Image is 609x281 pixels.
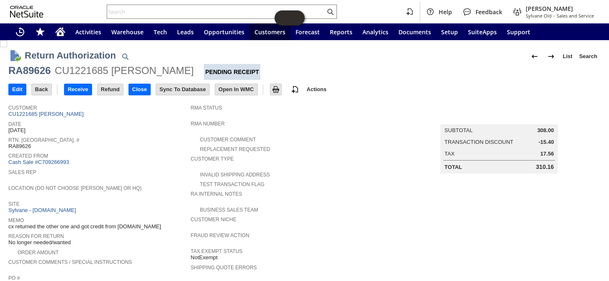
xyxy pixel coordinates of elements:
span: Feedback [475,8,502,16]
a: Warehouse [106,23,149,40]
a: Date [8,121,21,127]
a: Reports [325,23,357,40]
a: Documents [393,23,436,40]
span: No longer needed/wanted [8,239,71,246]
a: RA Internal Notes [191,191,242,197]
a: Transaction Discount [445,139,514,145]
input: Print [270,84,281,95]
a: Leads [172,23,199,40]
a: Fraud Review Action [191,232,249,238]
img: Previous [529,51,540,61]
a: Order Amount [18,250,59,255]
span: [DATE] [8,127,26,134]
a: Customer Comments / Special Instructions [8,259,132,265]
a: Setup [436,23,463,40]
a: Rtn. [GEOGRAPHIC_DATA]. # [8,137,79,143]
a: Invalid Shipping Address [200,172,270,178]
a: Reason For Return [8,233,64,239]
span: Activities [75,28,101,36]
a: Created From [8,153,48,159]
img: Quick Find [120,51,130,61]
a: PO # [8,275,20,281]
iframe: Click here to launch Oracle Guided Learning Help Panel [275,10,305,26]
span: Analytics [362,28,388,36]
h1: Return Authorization [25,49,116,62]
a: Tax Exempt Status [191,248,243,254]
input: Receive [64,84,92,95]
img: Print [271,84,281,95]
span: Documents [398,28,431,36]
a: Support [502,23,535,40]
input: Close [129,84,150,95]
a: Customers [249,23,290,40]
span: Forecast [296,28,320,36]
span: NotExempt [191,254,218,261]
a: Total [445,164,462,170]
img: add-record.svg [290,84,300,95]
div: Pending Receipt [204,64,260,80]
svg: Home [55,27,65,37]
a: Replacement Requested [200,146,270,152]
a: Sylvane - [DOMAIN_NAME] [8,207,78,213]
span: Sylvane Old [526,13,552,19]
div: CU1221685 [PERSON_NAME] [55,64,194,77]
span: Leads [177,28,194,36]
span: RA89626 [8,143,31,150]
a: SuiteApps [463,23,502,40]
input: Edit [9,84,26,95]
a: Location (Do Not Choose [PERSON_NAME] or HQ) [8,185,141,191]
span: [PERSON_NAME] [526,5,594,13]
a: Customer Niche [191,217,236,222]
a: Tech [149,23,172,40]
span: 17.56 [540,151,554,157]
a: Search [576,50,601,63]
svg: Shortcuts [35,27,45,37]
input: Refund [98,84,123,95]
span: 310.16 [536,163,554,171]
a: List [560,50,576,63]
a: Opportunities [199,23,249,40]
span: Opportunities [204,28,244,36]
a: Recent Records [10,23,30,40]
img: Next [546,51,556,61]
a: Subtotal [445,127,473,133]
span: Help [439,8,452,16]
a: Cash Sale #C709266993 [8,159,69,165]
a: RMA Number [191,121,225,127]
a: Shipping Quote Errors [191,265,257,271]
caption: Summary [440,111,558,124]
svg: Recent Records [15,27,25,37]
span: SuiteApps [468,28,497,36]
input: Open In WMC [215,84,257,95]
a: Sales Rep [8,169,36,175]
span: Sales and Service [557,13,594,19]
a: Site [8,201,20,207]
span: Oracle Guided Learning Widget. To move around, please hold and drag [290,10,305,26]
a: Customer Comment [200,137,256,143]
div: Shortcuts [30,23,50,40]
a: CU1221685 [PERSON_NAME] [8,111,86,117]
span: Customers [254,28,285,36]
a: RMA Status [191,105,222,111]
a: Business Sales Team [200,207,258,213]
span: 308.00 [537,127,554,134]
div: RA89626 [8,64,51,77]
a: Test Transaction Flag [200,181,265,187]
svg: logo [10,6,44,18]
span: Support [507,28,530,36]
input: Search [107,7,325,17]
a: Customer [8,105,37,111]
svg: Search [325,7,335,17]
span: Setup [441,28,458,36]
a: Activities [70,23,106,40]
span: Warehouse [111,28,144,36]
a: Memo [8,217,24,223]
span: Reports [330,28,352,36]
input: Sync To Database [156,84,209,95]
a: Actions [303,86,330,92]
a: Forecast [290,23,325,40]
span: cx returned the other one and got credit from [DOMAIN_NAME] [8,223,161,230]
a: Customer Type [191,156,234,162]
a: Tax [445,151,455,157]
span: - [553,13,555,19]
